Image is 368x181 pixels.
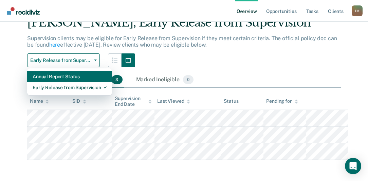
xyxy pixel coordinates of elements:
span: 3 [111,75,122,84]
div: Pending for [266,98,298,104]
p: Supervision clients may be eligible for Early Release from Supervision if they meet certain crite... [27,35,337,48]
div: Marked Ineligible0 [135,72,195,87]
div: Status [224,98,238,104]
div: SID [72,98,86,104]
img: Recidiviz [7,7,40,15]
div: Annual Report Status [33,71,107,82]
div: Name [30,98,49,104]
div: Supervision End Date [115,96,152,107]
button: Early Release from Supervision [27,53,100,67]
a: here [49,42,60,48]
span: 0 [183,75,194,84]
div: Open Intercom Messenger [345,158,361,174]
span: Early Release from Supervision [30,57,91,63]
div: Early Release from Supervision [33,82,107,93]
div: J M [352,5,363,16]
div: Last Viewed [157,98,190,104]
div: [PERSON_NAME], Early Release from Supervision [27,16,341,35]
button: Profile dropdown button [352,5,363,16]
div: Dropdown Menu [27,68,112,96]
